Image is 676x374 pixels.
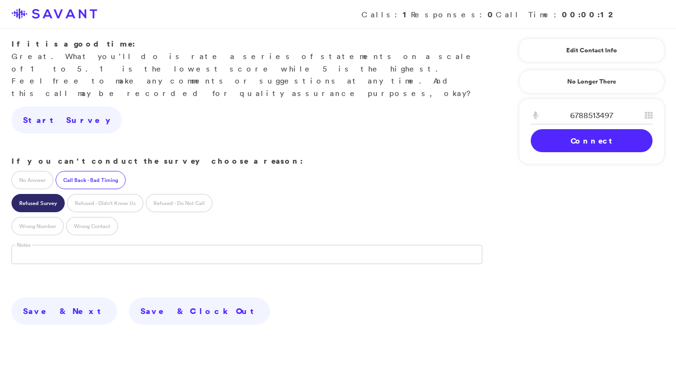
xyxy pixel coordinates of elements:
label: No Answer [12,171,53,189]
label: Call Back - Bad Timing [56,171,126,189]
a: Edit Contact Info [531,43,653,58]
a: Save & Next [12,298,117,325]
label: Refused - Do Not Call [146,194,212,212]
label: Notes [15,241,32,249]
a: Start Survey [12,107,122,133]
strong: 00:00:12 [562,9,617,20]
a: No Longer There [519,70,664,94]
label: Wrong Number [12,217,64,235]
label: Refused - Didn't Know Us [67,194,143,212]
a: Connect [531,129,653,152]
a: Save & Clock Out [129,298,270,325]
label: Wrong Contact [66,217,118,235]
strong: If it is a good time: [12,38,135,49]
strong: 0 [488,9,496,20]
strong: If you can't conduct the survey choose a reason: [12,156,303,166]
label: Refused Survey [12,194,65,212]
strong: 1 [403,9,411,20]
p: Great. What you'll do is rate a series of statements on a scale of 1 to 5. 1 is the lowest score ... [12,38,482,99]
